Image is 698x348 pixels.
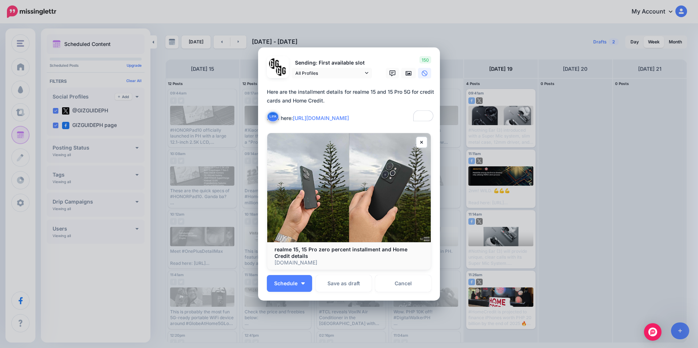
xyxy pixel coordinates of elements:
[275,259,423,266] p: [DOMAIN_NAME]
[267,88,435,123] div: Here are the installment details for realme 15 and 15 Pro 5G for credit cards and Home Credit. Re...
[295,69,363,77] span: All Profiles
[276,66,287,76] img: JT5sWCfR-79925.png
[644,323,661,341] div: Open Intercom Messenger
[419,56,431,63] span: 150
[274,281,298,286] span: Schedule
[316,275,372,292] button: Save as draft
[292,59,372,67] p: Sending: First available slot
[267,111,279,122] button: Link
[267,133,431,242] img: realme 15, 15 Pro zero percent installment and Home Credit details
[275,246,407,259] b: realme 15, 15 Pro zero percent installment and Home Credit details
[375,275,431,292] a: Cancel
[269,58,280,69] img: 353459792_649996473822713_4483302954317148903_n-bsa138318.png
[267,88,435,123] textarea: To enrich screen reader interactions, please activate Accessibility in Grammarly extension settings
[292,68,372,78] a: All Profiles
[301,282,305,285] img: arrow-down-white.png
[267,275,312,292] button: Schedule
